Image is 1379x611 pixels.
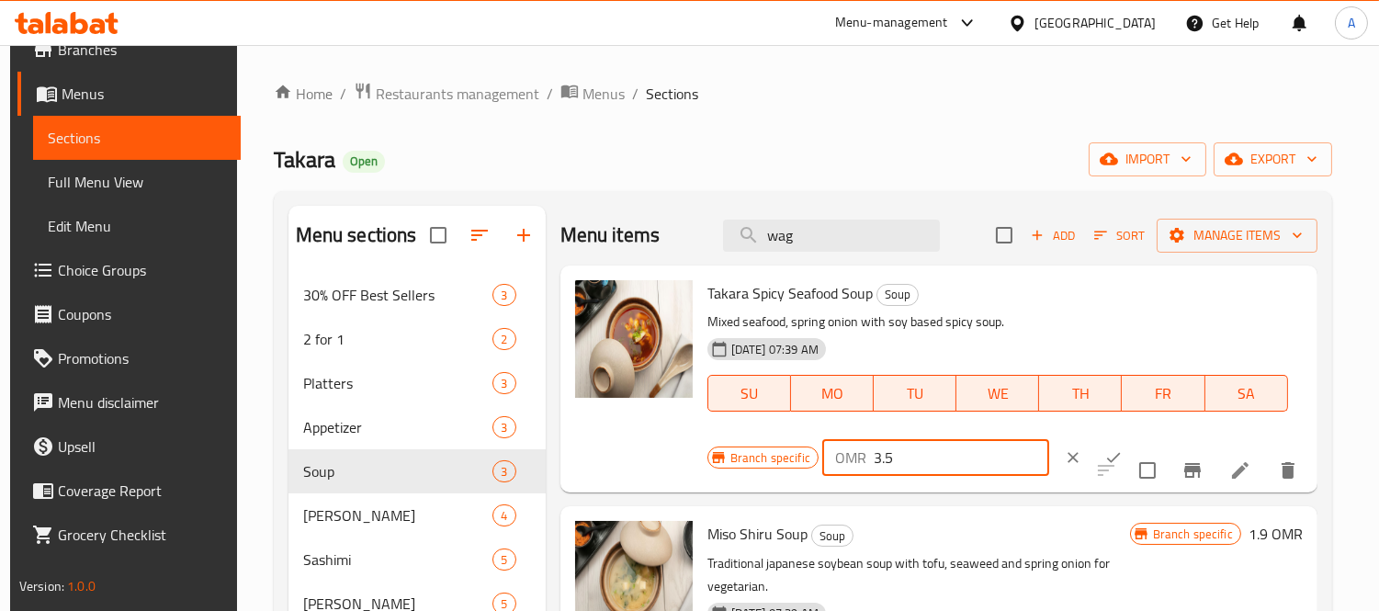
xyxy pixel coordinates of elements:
button: Sort [1090,221,1149,250]
button: export [1214,142,1332,176]
h6: 1.9 OMR [1249,521,1303,547]
span: TH [1046,380,1114,407]
a: Coverage Report [17,469,241,513]
li: / [340,83,346,105]
a: Menu disclaimer [17,380,241,424]
span: Sort items [1082,221,1157,250]
li: / [632,83,639,105]
button: FR [1122,375,1204,412]
button: Add [1023,221,1082,250]
span: Full Menu View [48,171,226,193]
span: Select all sections [419,216,458,255]
span: Platters [303,372,493,394]
span: Appetizer [303,416,493,438]
input: Please enter price [874,439,1049,476]
span: Restaurants management [376,83,539,105]
span: 3 [493,419,514,436]
button: TH [1039,375,1122,412]
div: Appetizer3 [288,405,546,449]
span: [PERSON_NAME] [303,504,493,526]
button: clear [1053,437,1093,478]
span: Select section [985,216,1023,255]
div: items [492,460,515,482]
li: / [547,83,553,105]
a: Promotions [17,336,241,380]
a: Branches [17,28,241,72]
span: WE [964,380,1032,407]
div: 30% OFF Best Sellers3 [288,273,546,317]
button: WE [956,375,1039,412]
span: Choice Groups [58,259,226,281]
button: import [1089,142,1206,176]
span: Open [343,153,385,169]
div: 2 for 12 [288,317,546,361]
div: [GEOGRAPHIC_DATA] [1034,13,1156,33]
a: Menus [560,82,625,106]
button: Add section [502,213,546,257]
img: Takara Spicy Seafood Soup [575,280,693,398]
a: Upsell [17,424,241,469]
button: TU [874,375,956,412]
span: Manage items [1171,224,1303,247]
span: Takara [274,139,335,180]
span: Sashimi [303,549,493,571]
div: items [492,328,515,350]
div: Sashimi5 [288,537,546,582]
span: 2 [493,331,514,348]
span: SU [716,380,784,407]
span: Upsell [58,436,226,458]
a: Choice Groups [17,248,241,292]
span: Sections [48,127,226,149]
div: Platters3 [288,361,546,405]
button: Manage items [1157,219,1317,253]
span: 3 [493,287,514,304]
span: Menus [62,83,226,105]
span: Version: [19,574,64,598]
p: Mixed seafood, spring onion with soy based spicy soup. [707,311,1288,334]
div: items [492,284,515,306]
button: MO [791,375,874,412]
button: ok [1093,437,1134,478]
h2: Menu sections [296,221,417,249]
button: SA [1205,375,1288,412]
button: SU [707,375,791,412]
span: Soup [877,284,918,305]
div: [PERSON_NAME]4 [288,493,546,537]
span: Sections [646,83,698,105]
span: 3 [493,375,514,392]
a: Full Menu View [33,160,241,204]
span: FR [1129,380,1197,407]
div: items [492,372,515,394]
span: Grocery Checklist [58,524,226,546]
nav: breadcrumb [274,82,1332,106]
div: Soup [303,460,493,482]
span: Promotions [58,347,226,369]
span: Miso Shiru Soup [707,520,808,548]
span: Menus [582,83,625,105]
div: Soup [811,525,853,547]
span: Edit Menu [48,215,226,237]
span: Menu disclaimer [58,391,226,413]
p: OMR [835,447,866,469]
span: Coverage Report [58,480,226,502]
button: delete [1266,448,1310,492]
a: Sections [33,116,241,160]
a: Edit menu item [1229,459,1251,481]
span: MO [798,380,866,407]
div: items [492,504,515,526]
span: 3 [493,463,514,481]
div: Menu-management [835,12,948,34]
span: Takara Spicy Seafood Soup [707,279,873,307]
span: SA [1213,380,1281,407]
span: 5 [493,551,514,569]
a: Restaurants management [354,82,539,106]
span: import [1103,148,1192,171]
a: Menus [17,72,241,116]
span: Add item [1023,221,1082,250]
a: Grocery Checklist [17,513,241,557]
button: Branch-specific-item [1170,448,1215,492]
input: search [723,220,940,252]
div: items [492,416,515,438]
div: Open [343,151,385,173]
a: Edit Menu [33,204,241,248]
